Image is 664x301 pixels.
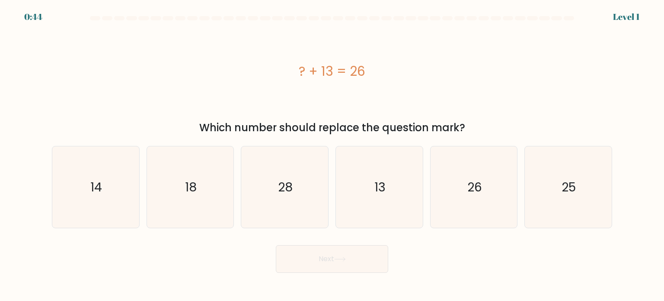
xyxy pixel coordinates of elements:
div: Level 1 [613,10,640,23]
text: 26 [467,178,482,195]
text: 13 [374,178,386,195]
div: 0:44 [24,10,42,23]
text: 14 [91,178,102,195]
div: Which number should replace the question mark? [57,120,607,136]
text: 28 [278,178,293,195]
button: Next [276,245,388,273]
text: 18 [185,178,197,195]
div: ? + 13 = 26 [52,61,612,81]
text: 25 [562,178,576,195]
